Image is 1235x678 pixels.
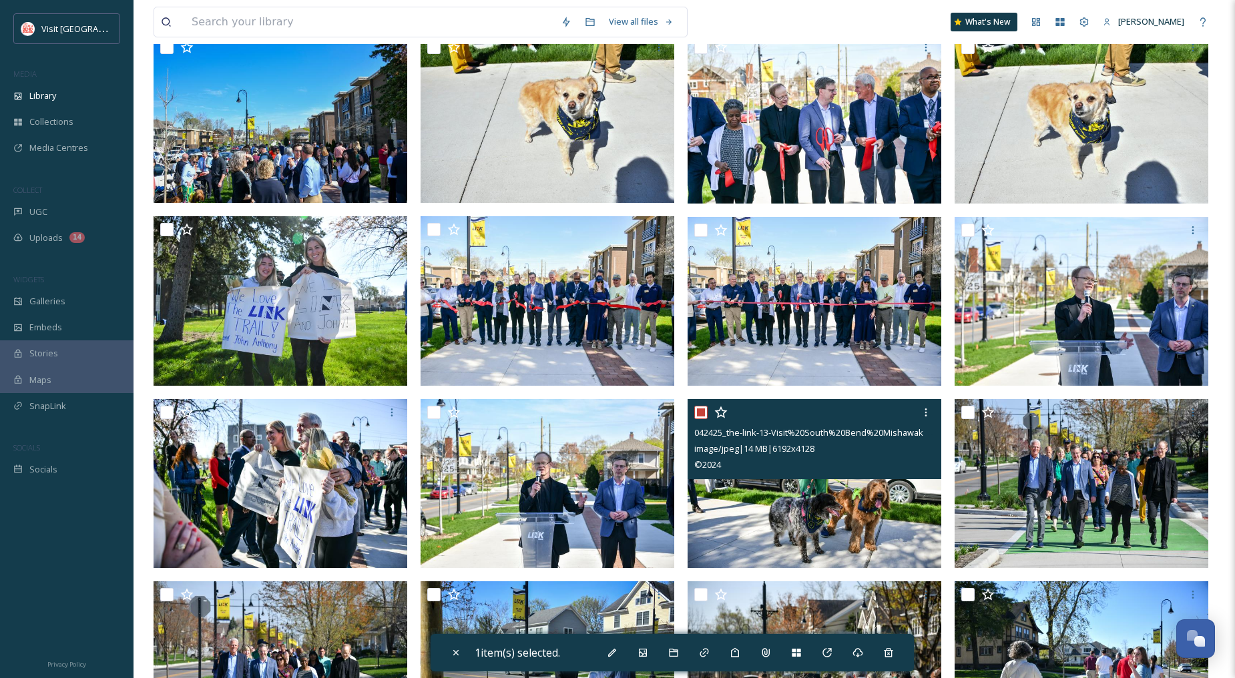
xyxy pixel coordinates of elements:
[421,399,674,569] img: 042425_the-link-15-Visit%20South%20Bend%20Mishawaka.jpg
[41,22,145,35] span: Visit [GEOGRAPHIC_DATA]
[694,458,721,470] span: © 2024
[955,399,1208,569] img: 042425_the-link-12-Visit%20South%20Bend%20Mishawaka.jpg
[29,463,57,476] span: Socials
[29,115,73,128] span: Collections
[1176,619,1215,658] button: Open Chat
[13,69,37,79] span: MEDIA
[185,7,554,37] input: Search your library
[694,442,814,454] span: image/jpeg | 14 MB | 6192 x 4128
[29,400,66,412] span: SnapLink
[688,34,941,204] img: 042425_the-link-19-Visit%20South%20Bend%20Mishawaka.jpg
[421,34,674,204] img: 042425_the-link-22-Visit%20South%20Bend%20Mishawaka.jpg
[29,295,65,308] span: Galleries
[421,216,674,386] img: 042425_the-link-18-Visit%20South%20Bend%20Mishawaka.jpg
[29,232,63,244] span: Uploads
[1118,15,1184,27] span: [PERSON_NAME]
[47,655,86,671] a: Privacy Policy
[13,442,40,452] span: SOCIALS
[21,22,35,35] img: vsbm-stackedMISH_CMYKlogo2017.jpg
[951,13,1017,31] a: What's New
[154,399,407,569] img: 042425_the-link-14-Visit%20South%20Bend%20Mishawaka.jpg
[955,34,1208,204] img: 042425_the-link-21-Visit%20South%20Bend%20Mishawaka.jpg
[47,660,86,669] span: Privacy Policy
[154,34,407,204] img: 042425_the-link-23-Visit%20South%20Bend%20Mishawaka.jpg
[694,426,942,438] span: 042425_the-link-13-Visit%20South%20Bend%20Mishawaka.jpg
[688,399,941,569] img: 042425_the-link-13-Visit%20South%20Bend%20Mishawaka.jpg
[29,141,88,154] span: Media Centres
[602,9,680,35] a: View all files
[955,216,1208,386] img: 042425_the-link-16-Visit%20South%20Bend%20Mishawaka.jpg
[29,206,47,218] span: UGC
[29,321,62,334] span: Embeds
[13,185,42,195] span: COLLECT
[29,347,58,360] span: Stories
[475,645,560,660] span: 1 item(s) selected.
[1096,9,1191,35] a: [PERSON_NAME]
[154,216,407,386] img: 042425_the-link-20-Visit%20South%20Bend%20Mishawaka.jpg
[69,232,85,243] div: 14
[13,274,44,284] span: WIDGETS
[688,216,941,386] img: 042425_the-link-17-Visit%20South%20Bend%20Mishawaka.jpg
[29,89,56,102] span: Library
[29,374,51,386] span: Maps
